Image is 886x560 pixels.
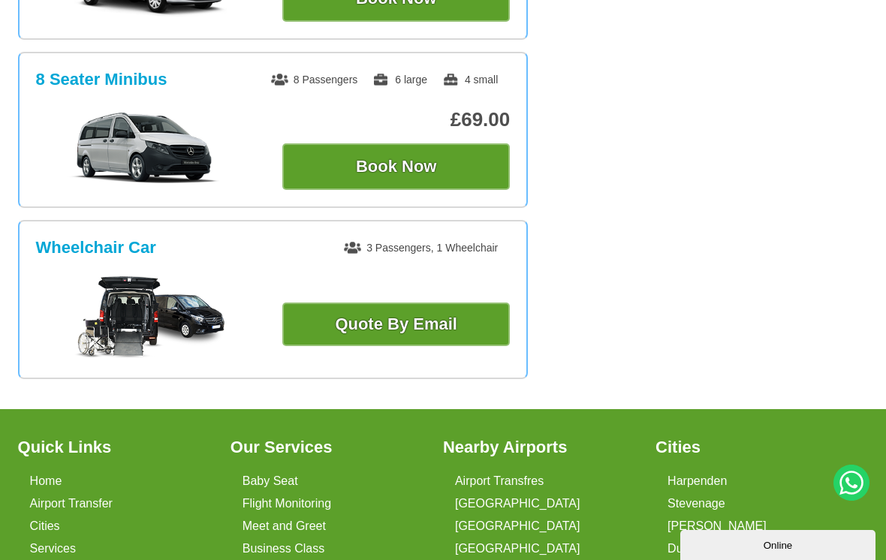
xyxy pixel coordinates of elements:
span: 8 Passengers [271,74,358,86]
button: Book Now [282,143,510,190]
a: Quote By Email [282,303,510,346]
a: Airport Transfer [30,497,113,510]
h3: Quick Links [18,439,214,456]
p: £69.00 [282,108,510,131]
a: Stevenage [668,497,725,510]
h3: Cities [655,439,851,456]
h3: Wheelchair Car [36,238,156,257]
a: Services [30,542,76,555]
h3: 8 Seater Minibus [36,70,167,89]
a: Home [30,474,62,488]
a: Baby Seat [243,474,298,488]
a: Airport Transfres [455,474,544,488]
a: Business Class [243,542,324,555]
span: 4 small [442,74,498,86]
span: 3 Passengers, 1 Wheelchair [344,242,498,254]
a: [PERSON_NAME] [668,519,767,533]
h3: Our Services [231,439,426,456]
a: [GEOGRAPHIC_DATA] [455,519,580,533]
span: 6 large [372,74,427,86]
a: [GEOGRAPHIC_DATA] [455,542,580,555]
iframe: chat widget [680,527,878,560]
h3: Nearby Airports [443,439,639,456]
a: Dunstable [668,542,722,555]
a: Meet and Greet [243,519,326,533]
a: Harpenden [668,474,727,488]
img: Wheelchair Car [74,276,225,359]
img: 8 Seater Minibus [37,110,263,185]
a: [GEOGRAPHIC_DATA] [455,497,580,510]
a: Cities [30,519,60,533]
a: Flight Monitoring [243,497,331,510]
